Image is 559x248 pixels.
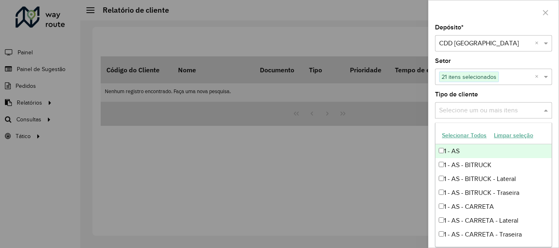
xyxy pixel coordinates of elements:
[435,228,552,241] div: 1 - AS - CARRETA - Traseira
[438,129,490,142] button: Selecionar Todos
[435,22,464,32] label: Depósito
[435,89,478,99] label: Tipo de cliente
[435,158,552,172] div: 1 - AS - BITRUCK
[535,72,542,82] span: Clear all
[435,186,552,200] div: 1 - AS - BITRUCK - Traseira
[490,129,537,142] button: Limpar seleção
[435,172,552,186] div: 1 - AS - BITRUCK - Lateral
[535,38,542,48] span: Clear all
[435,56,451,66] label: Setor
[435,144,552,158] div: 1 - AS
[435,123,552,247] ng-dropdown-panel: Options list
[435,200,552,214] div: 1 - AS - CARRETA
[440,72,498,82] span: 21 itens selecionados
[435,214,552,228] div: 1 - AS - CARRETA - Lateral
